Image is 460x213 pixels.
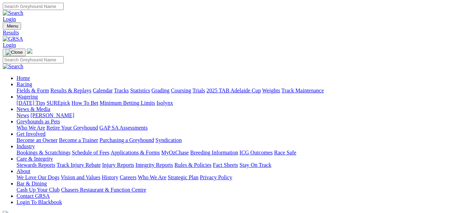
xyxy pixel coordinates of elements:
[274,150,296,155] a: Race Safe
[17,106,50,112] a: News & Media
[3,10,23,16] img: Search
[138,174,166,180] a: Who We Are
[17,168,30,174] a: About
[262,88,280,93] a: Weights
[17,187,60,193] a: Cash Up Your Club
[239,162,271,168] a: Stay On Track
[72,100,99,106] a: How To Bet
[17,94,38,100] a: Wagering
[50,88,91,93] a: Results & Replays
[17,174,59,180] a: We Love Our Dogs
[100,137,154,143] a: Purchasing a Greyhound
[156,100,173,106] a: Isolynx
[17,88,457,94] div: Racing
[17,150,70,155] a: Bookings & Scratchings
[93,88,113,93] a: Calendar
[7,23,18,29] span: Menu
[17,75,30,81] a: Home
[3,16,16,22] a: Login
[192,88,205,93] a: Trials
[17,137,58,143] a: Become an Owner
[155,137,182,143] a: Syndication
[174,162,212,168] a: Rules & Policies
[17,119,60,124] a: Greyhounds as Pets
[17,162,55,168] a: Stewards Reports
[17,181,47,186] a: Bar & Dining
[282,88,324,93] a: Track Maintenance
[100,125,148,131] a: GAP SA Assessments
[17,112,29,118] a: News
[17,156,53,162] a: Care & Integrity
[102,174,118,180] a: History
[239,150,273,155] a: ICG Outcomes
[3,3,64,10] input: Search
[57,162,101,168] a: Track Injury Rebate
[17,100,457,106] div: Wagering
[17,81,32,87] a: Racing
[120,174,136,180] a: Careers
[47,100,70,106] a: SUREpick
[114,88,129,93] a: Tracks
[17,199,62,205] a: Login To Blackbook
[17,193,50,199] a: Contact GRSA
[190,150,238,155] a: Breeding Information
[17,162,457,168] div: Care & Integrity
[3,42,16,48] a: Login
[47,125,98,131] a: Retire Your Greyhound
[17,137,457,143] div: Get Involved
[130,88,150,93] a: Statistics
[17,187,457,193] div: Bar & Dining
[168,174,198,180] a: Strategic Plan
[17,150,457,156] div: Industry
[161,150,189,155] a: MyOzChase
[100,100,155,106] a: Minimum Betting Limits
[135,162,173,168] a: Integrity Reports
[102,162,134,168] a: Injury Reports
[213,162,238,168] a: Fact Sheets
[3,30,457,36] a: Results
[3,36,23,42] img: GRSA
[72,150,109,155] a: Schedule of Fees
[30,112,74,118] a: [PERSON_NAME]
[17,112,457,119] div: News & Media
[3,63,23,70] img: Search
[152,88,170,93] a: Grading
[17,125,45,131] a: Who We Are
[200,174,232,180] a: Privacy Policy
[27,48,32,54] img: logo-grsa-white.png
[3,56,64,63] input: Search
[61,187,146,193] a: Chasers Restaurant & Function Centre
[17,100,45,106] a: [DATE] Tips
[6,50,23,55] img: Close
[206,88,261,93] a: 2025 TAB Adelaide Cup
[59,137,98,143] a: Become a Trainer
[171,88,191,93] a: Coursing
[111,150,160,155] a: Applications & Forms
[17,143,35,149] a: Industry
[3,49,25,56] button: Toggle navigation
[3,22,21,30] button: Toggle navigation
[17,88,49,93] a: Fields & Form
[17,131,45,137] a: Get Involved
[17,174,457,181] div: About
[17,125,457,131] div: Greyhounds as Pets
[61,174,100,180] a: Vision and Values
